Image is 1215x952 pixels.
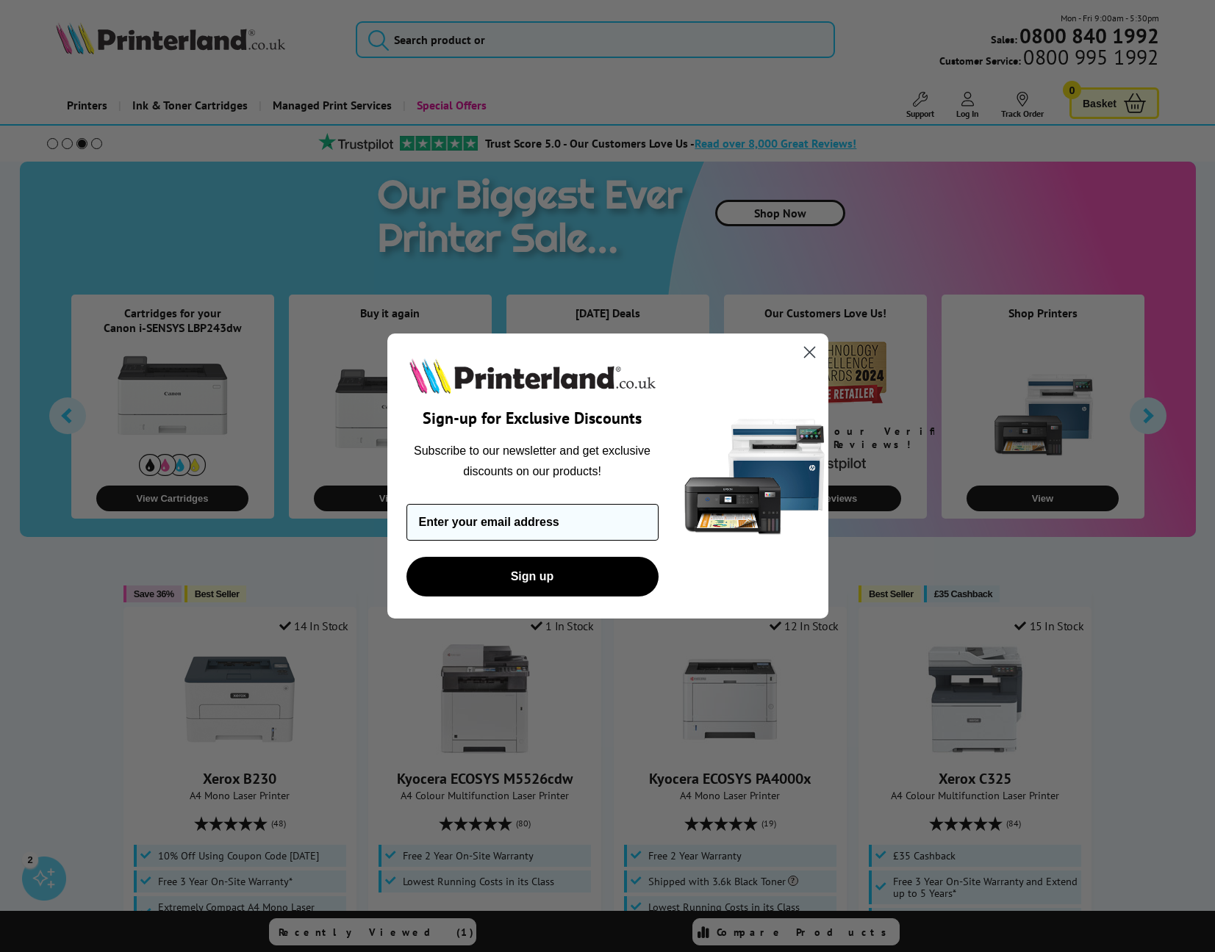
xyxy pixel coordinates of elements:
[797,339,822,365] button: Close dialog
[406,504,659,541] input: Enter your email address
[414,444,650,477] span: Subscribe to our newsletter and get exclusive discounts on our products!
[406,557,659,596] button: Sign up
[406,356,659,397] img: Printerland.co.uk
[681,333,828,619] img: 5290a21f-4df8-4860-95f4-ea1e8d0e8904.png
[423,408,642,428] span: Sign-up for Exclusive Discounts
